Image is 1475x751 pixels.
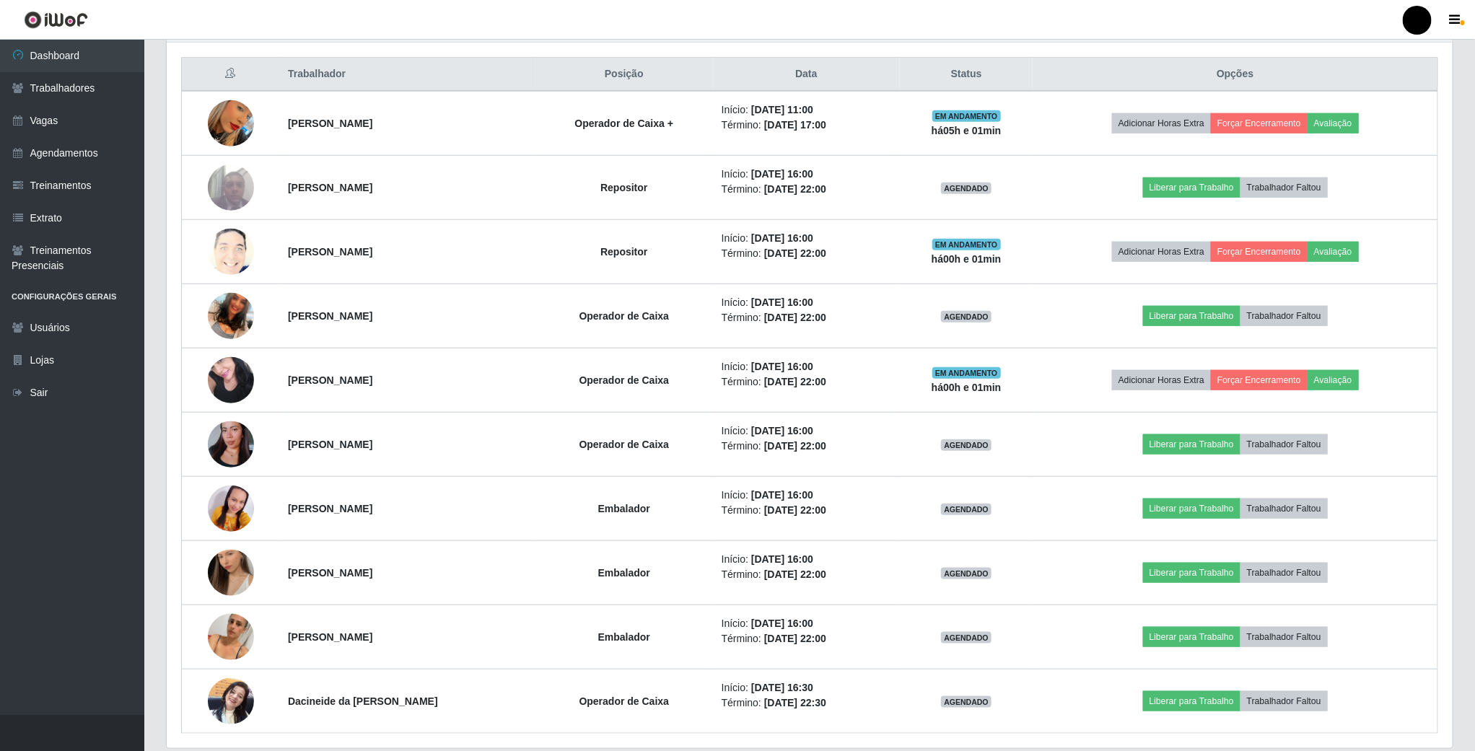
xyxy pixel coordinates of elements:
[288,118,372,129] strong: [PERSON_NAME]
[722,167,891,182] li: Início:
[900,58,1033,92] th: Status
[751,232,813,244] time: [DATE] 16:00
[722,567,891,582] li: Término:
[288,310,372,322] strong: [PERSON_NAME]
[288,503,372,514] strong: [PERSON_NAME]
[208,670,254,732] img: 1752513386175.jpeg
[722,488,891,503] li: Início:
[1240,627,1328,647] button: Trabalhador Faltou
[764,312,826,323] time: [DATE] 22:00
[288,567,372,579] strong: [PERSON_NAME]
[764,504,826,516] time: [DATE] 22:00
[751,489,813,501] time: [DATE] 16:00
[722,695,891,711] li: Término:
[1112,113,1211,133] button: Adicionar Horas Extra
[722,118,891,133] li: Término:
[751,618,813,629] time: [DATE] 16:00
[208,403,254,486] img: 1743427622998.jpeg
[932,239,1001,250] span: EM ANDAMENTO
[932,367,1001,379] span: EM ANDAMENTO
[941,311,992,322] span: AGENDADO
[579,695,670,707] strong: Operador de Caixa
[1211,242,1308,262] button: Forçar Encerramento
[722,359,891,374] li: Início:
[598,631,650,643] strong: Embalador
[932,110,1001,122] span: EM ANDAMENTO
[208,275,254,357] img: 1704989686512.jpeg
[1240,563,1328,583] button: Trabalhador Faltou
[751,104,813,115] time: [DATE] 11:00
[1308,242,1359,262] button: Avaliação
[722,310,891,325] li: Término:
[722,102,891,118] li: Início:
[764,697,826,708] time: [DATE] 22:30
[941,696,992,708] span: AGENDADO
[598,567,650,579] strong: Embalador
[1240,434,1328,454] button: Trabalhador Faltou
[1308,370,1359,390] button: Avaliação
[764,376,826,387] time: [DATE] 22:00
[288,374,372,386] strong: [PERSON_NAME]
[764,440,826,452] time: [DATE] 22:00
[722,231,891,246] li: Início:
[600,246,647,258] strong: Repositor
[579,310,670,322] strong: Operador de Caixa
[722,182,891,197] li: Término:
[208,532,254,614] img: 1726843686104.jpeg
[751,425,813,436] time: [DATE] 16:00
[208,82,254,164] img: 1742385610557.jpeg
[722,552,891,567] li: Início:
[1143,627,1240,647] button: Liberar para Trabalho
[208,460,254,557] img: 1722642287438.jpeg
[751,297,813,308] time: [DATE] 16:00
[208,596,254,678] img: 1754941954755.jpeg
[579,374,670,386] strong: Operador de Caixa
[1240,177,1328,198] button: Trabalhador Faltou
[941,439,992,451] span: AGENDADO
[764,633,826,644] time: [DATE] 22:00
[764,183,826,195] time: [DATE] 22:00
[764,247,826,259] time: [DATE] 22:00
[941,504,992,515] span: AGENDADO
[535,58,713,92] th: Posição
[722,374,891,390] li: Término:
[1112,370,1211,390] button: Adicionar Horas Extra
[932,253,1002,265] strong: há 00 h e 01 min
[751,168,813,180] time: [DATE] 16:00
[1143,499,1240,519] button: Liberar para Trabalho
[764,568,826,580] time: [DATE] 22:00
[1240,499,1328,519] button: Trabalhador Faltou
[288,695,438,707] strong: Dacineide da [PERSON_NAME]
[722,503,891,518] li: Término:
[764,119,826,131] time: [DATE] 17:00
[941,632,992,644] span: AGENDADO
[751,682,813,693] time: [DATE] 16:30
[722,439,891,454] li: Término:
[288,182,372,193] strong: [PERSON_NAME]
[208,157,254,218] img: 1723162087186.jpeg
[722,616,891,631] li: Início:
[1143,563,1240,583] button: Liberar para Trabalho
[932,125,1002,136] strong: há 05 h e 01 min
[288,246,372,258] strong: [PERSON_NAME]
[1112,242,1211,262] button: Adicionar Horas Extra
[713,58,900,92] th: Data
[575,118,674,129] strong: Operador de Caixa +
[1143,177,1240,198] button: Liberar para Trabalho
[722,295,891,310] li: Início:
[288,631,372,643] strong: [PERSON_NAME]
[932,382,1002,393] strong: há 00 h e 01 min
[24,11,88,29] img: CoreUI Logo
[751,361,813,372] time: [DATE] 16:00
[722,680,891,695] li: Início:
[600,182,647,193] strong: Repositor
[1143,306,1240,326] button: Liberar para Trabalho
[1143,434,1240,454] button: Liberar para Trabalho
[1211,370,1308,390] button: Forçar Encerramento
[1308,113,1359,133] button: Avaliação
[279,58,535,92] th: Trabalhador
[722,423,891,439] li: Início:
[579,439,670,450] strong: Operador de Caixa
[722,246,891,261] li: Término:
[1033,58,1437,92] th: Opções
